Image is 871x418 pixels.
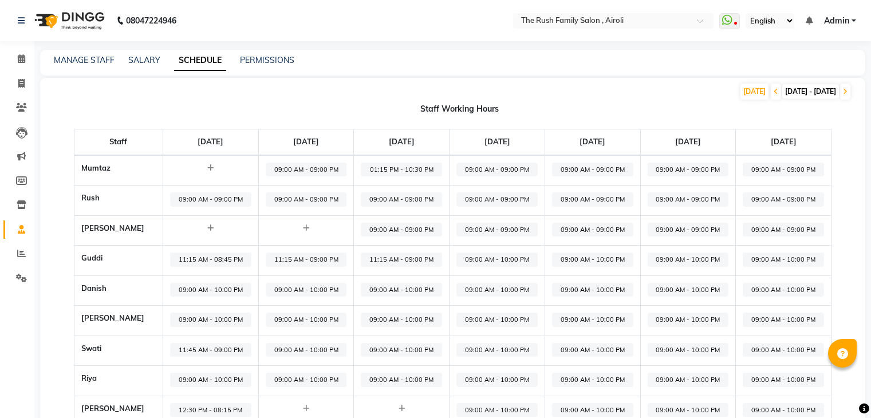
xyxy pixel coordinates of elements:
th: [DATE] [450,129,545,155]
div: Staff Working Hours [54,103,865,115]
span: 09:00 AM - 10:00 PM [648,403,729,417]
th: Staff [74,129,163,155]
th: Guddi [74,246,163,276]
span: 09:00 AM - 10:00 PM [743,343,824,357]
th: [PERSON_NAME] [74,215,163,246]
span: 09:00 AM - 10:00 PM [361,373,442,387]
span: 09:00 AM - 10:00 PM [648,283,729,297]
div: [DATE] [740,84,768,100]
span: 09:00 AM - 09:00 PM [266,192,347,207]
th: [DATE] [258,129,354,155]
span: 09:00 AM - 10:00 PM [266,373,347,387]
span: 09:00 AM - 09:00 PM [170,192,251,207]
span: 12:30 PM - 08:15 PM [170,403,251,417]
span: 09:00 AM - 09:00 PM [743,223,824,237]
a: SCHEDULE [174,50,226,71]
th: Riya [74,366,163,396]
span: 09:00 AM - 10:00 PM [552,343,633,357]
th: [DATE] [545,129,640,155]
img: logo [29,5,108,37]
span: 09:00 AM - 09:00 PM [456,163,538,177]
span: 09:00 AM - 10:00 PM [743,253,824,267]
span: 09:00 AM - 10:00 PM [552,373,633,387]
span: 09:00 AM - 09:00 PM [648,163,729,177]
th: Rush [74,186,163,216]
th: Danish [74,275,163,306]
span: 09:00 AM - 09:00 PM [456,223,538,237]
span: 09:00 AM - 10:00 PM [552,253,633,267]
span: 09:00 AM - 10:00 PM [648,373,729,387]
span: 09:00 AM - 10:00 PM [266,313,347,327]
span: 09:00 AM - 10:00 PM [266,283,347,297]
span: 09:00 AM - 09:00 PM [743,163,824,177]
span: 09:00 AM - 10:00 PM [456,283,538,297]
span: 09:00 AM - 10:00 PM [361,343,442,357]
th: [PERSON_NAME] [74,306,163,336]
span: Admin [824,15,849,27]
th: [DATE] [736,129,831,155]
span: 09:00 AM - 10:00 PM [743,403,824,417]
a: PERMISSIONS [240,55,294,65]
span: 09:00 AM - 10:00 PM [266,343,347,357]
th: [DATE] [640,129,736,155]
span: 09:00 AM - 10:00 PM [743,373,824,387]
span: 01:15 PM - 10:30 PM [361,163,442,177]
span: 09:00 AM - 10:00 PM [361,283,442,297]
span: 11:15 AM - 09:00 PM [361,253,442,267]
span: 09:00 AM - 09:00 PM [552,223,633,237]
th: [DATE] [163,129,259,155]
span: 09:00 AM - 10:00 PM [743,283,824,297]
span: 09:00 AM - 09:00 PM [266,163,347,177]
span: 09:00 AM - 09:00 PM [361,192,442,207]
span: 09:00 AM - 10:00 PM [648,343,729,357]
span: 09:00 AM - 09:00 PM [361,223,442,237]
span: 09:00 AM - 10:00 PM [552,403,633,417]
span: 09:00 AM - 10:00 PM [456,343,538,357]
span: 09:00 AM - 09:00 PM [648,192,729,207]
span: 09:00 AM - 09:00 PM [552,163,633,177]
span: 09:00 AM - 10:00 PM [361,313,442,327]
span: 09:00 AM - 09:00 PM [743,192,824,207]
span: 09:00 AM - 10:00 PM [170,373,251,387]
span: 09:00 AM - 10:00 PM [456,313,538,327]
span: 09:00 AM - 09:00 PM [648,223,729,237]
span: 09:00 AM - 10:00 PM [456,403,538,417]
iframe: chat widget [823,372,860,407]
span: 09:00 AM - 10:00 PM [456,253,538,267]
th: mumtaz [74,155,163,186]
span: 09:00 AM - 10:00 PM [552,283,633,297]
span: 09:00 AM - 10:00 PM [170,283,251,297]
b: 08047224946 [126,5,176,37]
span: [DATE] - [DATE] [782,84,839,98]
th: [DATE] [354,129,450,155]
span: 09:00 AM - 10:00 PM [648,253,729,267]
a: MANAGE STAFF [54,55,115,65]
a: SALARY [128,55,160,65]
span: 09:00 AM - 10:00 PM [743,313,824,327]
span: 09:00 AM - 10:00 PM [648,313,729,327]
span: 09:00 AM - 09:00 PM [456,192,538,207]
span: 09:00 AM - 10:00 PM [170,313,251,327]
span: 09:00 AM - 09:00 PM [552,192,633,207]
span: 11:45 AM - 09:00 PM [170,343,251,357]
span: 09:00 AM - 10:00 PM [552,313,633,327]
th: Swati [74,336,163,366]
span: 11:15 AM - 09:00 PM [266,253,347,267]
span: 11:15 AM - 08:45 PM [170,253,251,267]
span: 09:00 AM - 10:00 PM [456,373,538,387]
